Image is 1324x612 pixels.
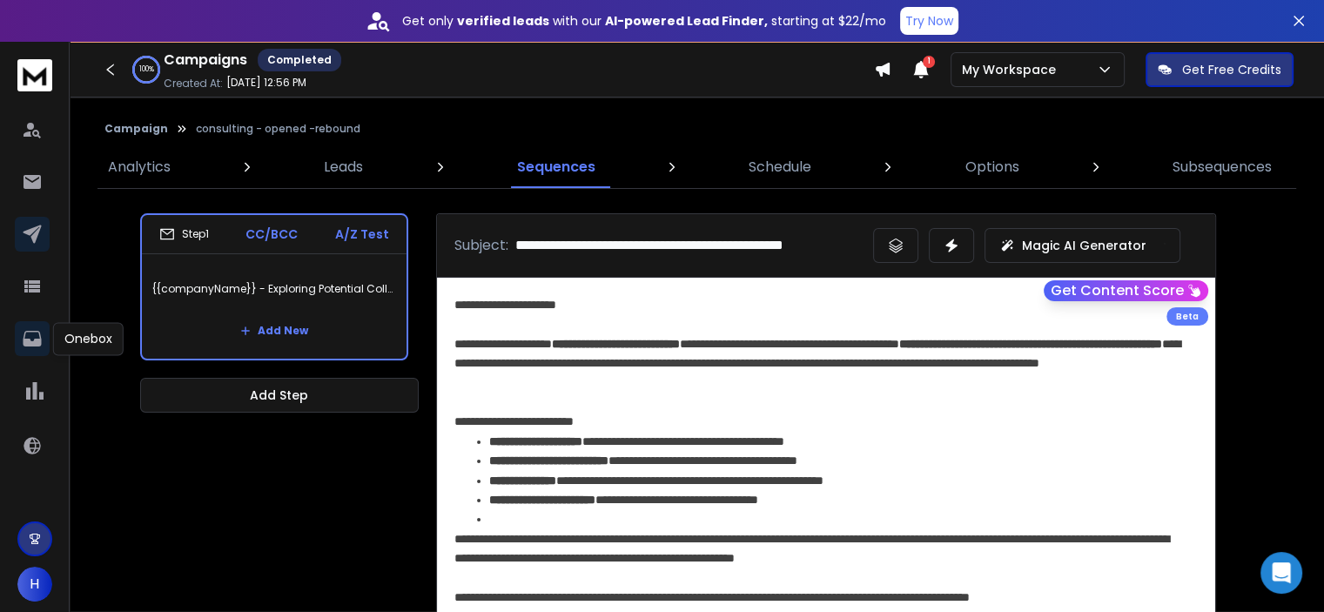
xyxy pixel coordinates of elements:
[17,567,52,602] button: H
[104,122,168,136] button: Campaign
[97,146,181,188] a: Analytics
[965,157,1019,178] p: Options
[53,322,124,355] div: Onebox
[402,12,886,30] p: Get only with our starting at $22/mo
[1022,237,1146,254] p: Magic AI Generator
[159,226,209,242] div: Step 1
[955,146,1030,188] a: Options
[454,235,508,256] p: Subject:
[1044,280,1208,301] button: Get Content Score
[164,50,247,71] h1: Campaigns
[900,7,958,35] button: Try Now
[258,49,341,71] div: Completed
[324,157,363,178] p: Leads
[507,146,606,188] a: Sequences
[1260,552,1302,594] div: Open Intercom Messenger
[1162,146,1282,188] a: Subsequences
[1182,61,1281,78] p: Get Free Credits
[152,265,396,313] p: {{companyName}} - Exploring Potential Collaboration
[140,378,419,413] button: Add Step
[226,313,322,348] button: Add New
[923,56,935,68] span: 1
[108,157,171,178] p: Analytics
[17,59,52,91] img: logo
[738,146,822,188] a: Schedule
[457,12,549,30] strong: verified leads
[313,146,373,188] a: Leads
[1173,157,1272,178] p: Subsequences
[1146,52,1294,87] button: Get Free Credits
[140,213,408,360] li: Step1CC/BCCA/Z Test{{companyName}} - Exploring Potential CollaborationAdd New
[905,12,953,30] p: Try Now
[139,64,154,75] p: 100 %
[517,157,595,178] p: Sequences
[962,61,1063,78] p: My Workspace
[605,12,768,30] strong: AI-powered Lead Finder,
[749,157,811,178] p: Schedule
[1166,307,1208,326] div: Beta
[226,76,306,90] p: [DATE] 12:56 PM
[196,122,360,136] p: consulting - opened -rebound
[164,77,223,91] p: Created At:
[245,225,298,243] p: CC/BCC
[335,225,389,243] p: A/Z Test
[985,228,1180,263] button: Magic AI Generator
